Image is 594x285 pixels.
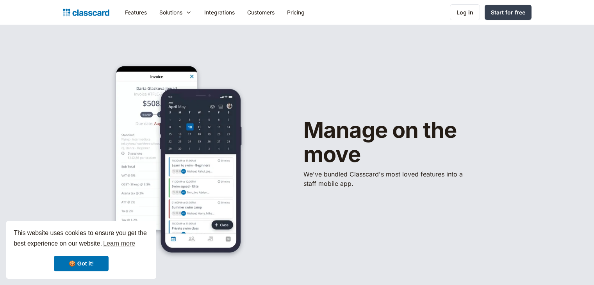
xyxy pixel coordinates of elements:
a: Features [119,4,153,21]
a: Customers [241,4,281,21]
a: Logo [63,7,109,18]
h1: Manage on the move [303,118,507,166]
div: Solutions [153,4,198,21]
a: learn more about cookies [102,238,136,249]
div: cookieconsent [6,221,156,279]
div: Solutions [159,8,182,16]
div: Log in [457,8,473,16]
span: This website uses cookies to ensure you get the best experience on our website. [14,228,149,249]
a: Start for free [485,5,532,20]
div: Start for free [491,8,525,16]
a: Log in [450,4,480,20]
a: Integrations [198,4,241,21]
a: dismiss cookie message [54,256,109,271]
a: Pricing [281,4,311,21]
p: We've bundled ​Classcard's most loved features into a staff mobile app. [303,169,467,188]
